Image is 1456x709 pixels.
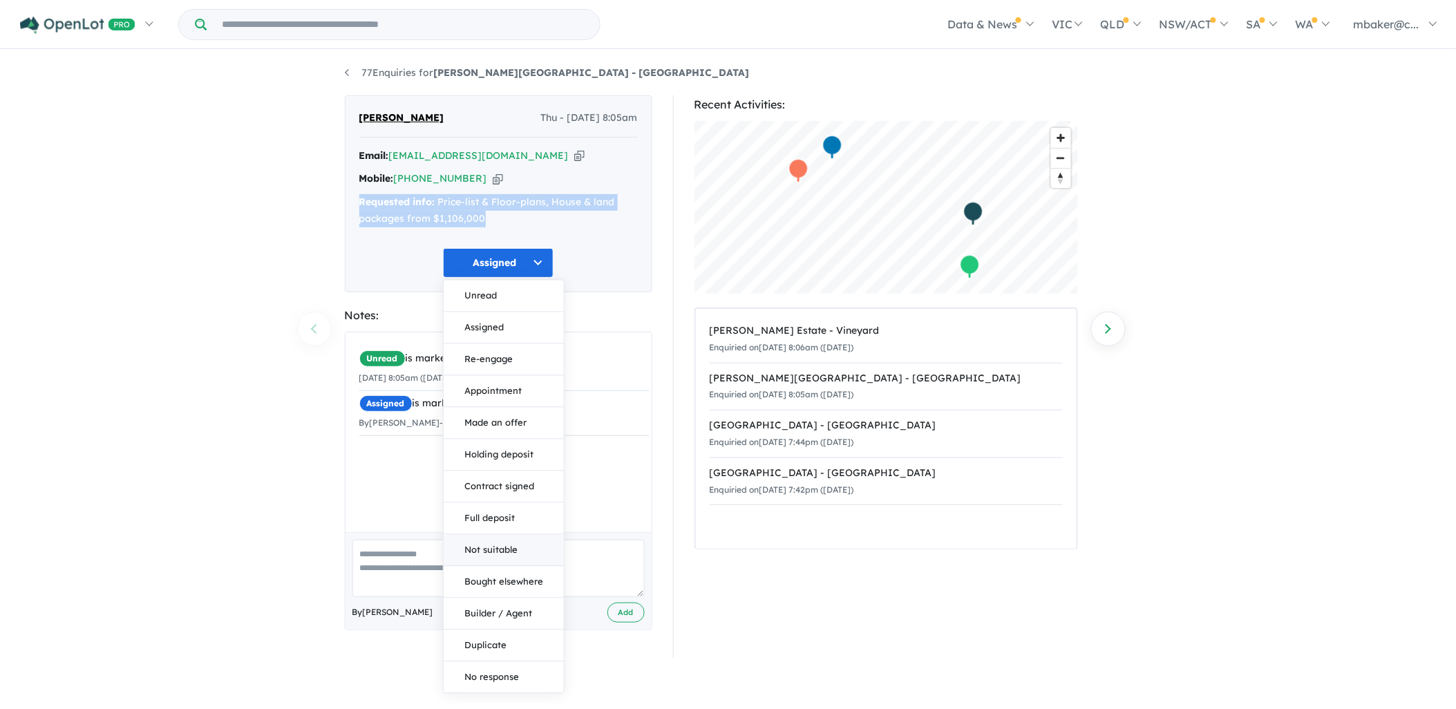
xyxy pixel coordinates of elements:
[434,66,750,79] strong: [PERSON_NAME][GEOGRAPHIC_DATA] - [GEOGRAPHIC_DATA]
[710,465,1063,482] div: [GEOGRAPHIC_DATA] - [GEOGRAPHIC_DATA]
[710,389,854,399] small: Enquiried on [DATE] 8:05am ([DATE])
[443,248,554,278] button: Assigned
[444,439,564,471] button: Holding deposit
[444,661,564,692] button: No response
[444,502,564,534] button: Full deposit
[394,172,487,185] a: [PHONE_NUMBER]
[710,437,854,447] small: Enquiried on [DATE] 7:44pm ([DATE])
[607,603,645,623] button: Add
[541,110,638,126] span: Thu - [DATE] 8:05am
[20,17,135,34] img: Openlot PRO Logo White
[710,363,1063,411] a: [PERSON_NAME][GEOGRAPHIC_DATA] - [GEOGRAPHIC_DATA]Enquiried on[DATE] 8:05am ([DATE])
[1354,17,1419,31] span: mbaker@c...
[359,149,389,162] strong: Email:
[1051,149,1071,168] span: Zoom out
[352,605,433,619] span: By [PERSON_NAME]
[710,370,1063,387] div: [PERSON_NAME][GEOGRAPHIC_DATA] - [GEOGRAPHIC_DATA]
[359,350,650,367] div: is marked.
[359,110,444,126] span: [PERSON_NAME]
[359,172,394,185] strong: Mobile:
[822,135,842,160] div: Map marker
[959,254,980,280] div: Map marker
[710,457,1063,506] a: [GEOGRAPHIC_DATA] - [GEOGRAPHIC_DATA]Enquiried on[DATE] 7:42pm ([DATE])
[493,171,503,186] button: Copy
[359,350,406,367] span: Unread
[443,279,565,693] div: Assigned
[359,395,650,412] div: is marked.
[444,471,564,502] button: Contract signed
[694,95,1078,114] div: Recent Activities:
[1051,148,1071,168] button: Zoom out
[444,343,564,375] button: Re-engage
[788,158,809,184] div: Map marker
[710,417,1063,434] div: [GEOGRAPHIC_DATA] - [GEOGRAPHIC_DATA]
[359,395,413,412] span: Assigned
[359,372,454,383] small: [DATE] 8:05am ([DATE])
[963,201,983,227] div: Map marker
[444,280,564,312] button: Unread
[710,323,1063,339] div: [PERSON_NAME] Estate - Vineyard
[389,149,569,162] a: [EMAIL_ADDRESS][DOMAIN_NAME]
[694,121,1078,294] canvas: Map
[710,316,1063,363] a: [PERSON_NAME] Estate - VineyardEnquiried on[DATE] 8:06am ([DATE])
[444,598,564,630] button: Builder / Agent
[444,630,564,661] button: Duplicate
[345,306,652,325] div: Notes:
[444,375,564,407] button: Appointment
[1051,168,1071,188] button: Reset bearing to north
[444,312,564,343] button: Assigned
[359,417,542,428] small: By [PERSON_NAME] - [DATE] 12:10pm ([DATE])
[710,410,1063,458] a: [GEOGRAPHIC_DATA] - [GEOGRAPHIC_DATA]Enquiried on[DATE] 7:44pm ([DATE])
[574,149,585,163] button: Copy
[444,407,564,439] button: Made an offer
[444,566,564,598] button: Bought elsewhere
[710,484,854,495] small: Enquiried on [DATE] 7:42pm ([DATE])
[444,534,564,566] button: Not suitable
[359,194,638,227] div: Price-list & Floor-plans, House & land packages from $1,106,000
[1051,128,1071,148] button: Zoom in
[710,342,854,352] small: Enquiried on [DATE] 8:06am ([DATE])
[345,65,1112,82] nav: breadcrumb
[1051,169,1071,188] span: Reset bearing to north
[345,66,750,79] a: 77Enquiries for[PERSON_NAME][GEOGRAPHIC_DATA] - [GEOGRAPHIC_DATA]
[209,10,597,39] input: Try estate name, suburb, builder or developer
[359,196,435,208] strong: Requested info:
